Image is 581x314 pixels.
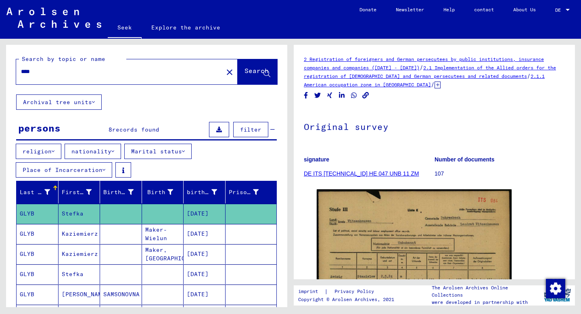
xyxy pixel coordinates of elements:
font: Explore the archive [151,24,220,31]
font: imprint [298,288,318,294]
font: GLYB [20,291,34,298]
font: religion [23,148,52,155]
font: Stefka [62,210,84,217]
button: Marital status [124,144,192,159]
img: Arolsen_neg.svg [6,8,101,28]
div: birth date [187,186,227,199]
button: Share on Twitter [313,90,322,100]
font: [DATE] [187,230,209,237]
button: Share on LinkedIn [338,90,346,100]
button: filter [233,122,268,137]
button: Search [238,59,277,84]
font: [DATE] [187,210,209,217]
font: filter [240,126,261,133]
mat-header-cell: Birth [142,181,184,203]
font: Search [245,67,269,75]
font: signature [304,156,329,163]
font: Birth name [103,188,140,196]
a: Privacy Policy [328,287,384,296]
font: Kaziemierz [62,250,98,257]
font: / [431,81,435,88]
font: [DATE] [187,250,209,257]
font: First name [62,188,98,196]
mat-header-cell: First name [59,181,100,203]
button: religion [16,144,61,159]
font: GLYB [20,230,34,237]
a: 2 Registration of foreigners and German persecutees by public institutions, insurance companies a... [304,56,544,71]
font: were developed in partnership with [432,299,528,305]
mat-header-cell: birth date [184,181,226,203]
button: Archival tree units [16,94,102,110]
font: Stefka [62,270,84,278]
font: Marital status [131,148,182,155]
font: Last name [20,188,52,196]
font: About Us [513,6,536,13]
font: 8 [109,126,112,133]
div: First name [62,186,102,199]
button: Copy link [362,90,370,100]
a: 2.1 Implementation of the Allied orders for the registration of [DEMOGRAPHIC_DATA] and German per... [304,65,556,79]
font: Copyright © Arolsen Archives, 2021 [298,296,394,302]
mat-header-cell: Last name [17,181,59,203]
font: Archival tree units [23,98,92,106]
font: GLYB [20,270,34,278]
font: records found [112,126,159,133]
font: Help [443,6,455,13]
div: Prisoner # [229,186,269,199]
font: SAMSONOVNA [103,291,140,298]
font: birth date [187,188,223,196]
font: Search by topic or name [22,55,105,63]
a: imprint [298,287,324,296]
font: Number of documents [435,156,495,163]
font: | [324,288,328,295]
font: persons [18,122,61,134]
button: Share on Facebook [302,90,310,100]
font: GLYB [20,210,34,217]
font: Privacy Policy [334,288,374,294]
img: Change consent [546,279,565,298]
button: Clear [222,64,238,80]
font: [DATE] [187,291,209,298]
font: Newsletter [396,6,424,13]
font: [DATE] [187,270,209,278]
button: Share on WhatsApp [350,90,358,100]
button: Share on Xing [326,90,334,100]
font: [PERSON_NAME] [62,291,109,298]
a: Explore the archive [142,18,230,37]
font: Seek [117,24,132,31]
font: Kaziemierz [62,230,98,237]
font: Original survey [304,121,389,132]
font: / [420,64,423,71]
button: nationality [65,144,121,159]
font: Maker, [GEOGRAPHIC_DATA] [145,246,207,262]
div: Birth name [103,186,144,199]
div: Change consent [545,278,565,298]
mat-header-cell: Birth name [100,181,142,203]
button: Place of Incarceration [16,162,112,178]
font: 107 [435,170,444,177]
font: Prisoner # [229,188,265,196]
font: Maker-Wielun [145,226,167,242]
font: / [527,72,531,80]
a: Seek [108,18,142,39]
mat-icon: close [225,67,234,77]
div: Last name [20,186,60,199]
font: Donate [359,6,376,13]
font: Birth [147,188,165,196]
div: Birth [145,186,184,199]
font: Place of Incarceration [23,166,102,174]
font: GLYB [20,250,34,257]
img: yv_logo.png [542,285,573,305]
font: contact [474,6,494,13]
font: DE [555,7,561,13]
a: DE ITS [TECHNICAL_ID] HE 047 UNB 11 ZM [304,170,419,177]
mat-header-cell: Prisoner # [226,181,277,203]
font: nationality [71,148,111,155]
